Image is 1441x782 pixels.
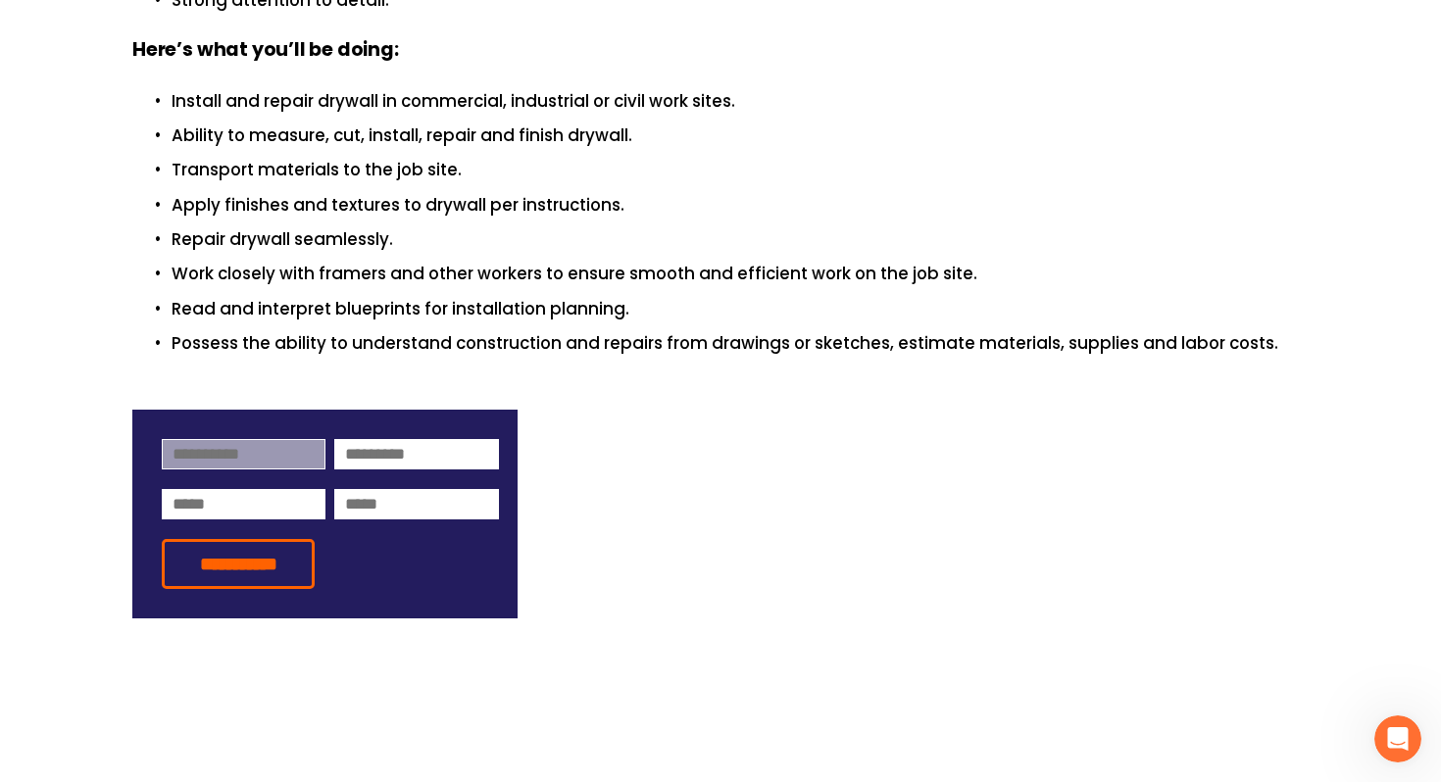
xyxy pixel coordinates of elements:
[172,296,1309,322] p: Read and interpret blueprints for installation planning.
[1374,715,1421,762] iframe: Intercom live chat
[172,122,1309,149] p: Ability to measure, cut, install, repair and finish drywall.
[172,157,1309,183] p: Transport materials to the job site.
[132,35,399,68] strong: Here’s what you’ll be doing:
[172,226,1309,253] p: Repair drywall seamlessly.
[172,192,1309,219] p: Apply finishes and textures to drywall per instructions.
[172,330,1309,357] p: Possess the ability to understand construction and repairs from drawings or sketches, estimate ma...
[172,261,1309,287] p: Work closely with framers and other workers to ensure smooth and efficient work on the job site.
[172,88,1309,115] p: Install and repair drywall in commercial, industrial or civil work sites.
